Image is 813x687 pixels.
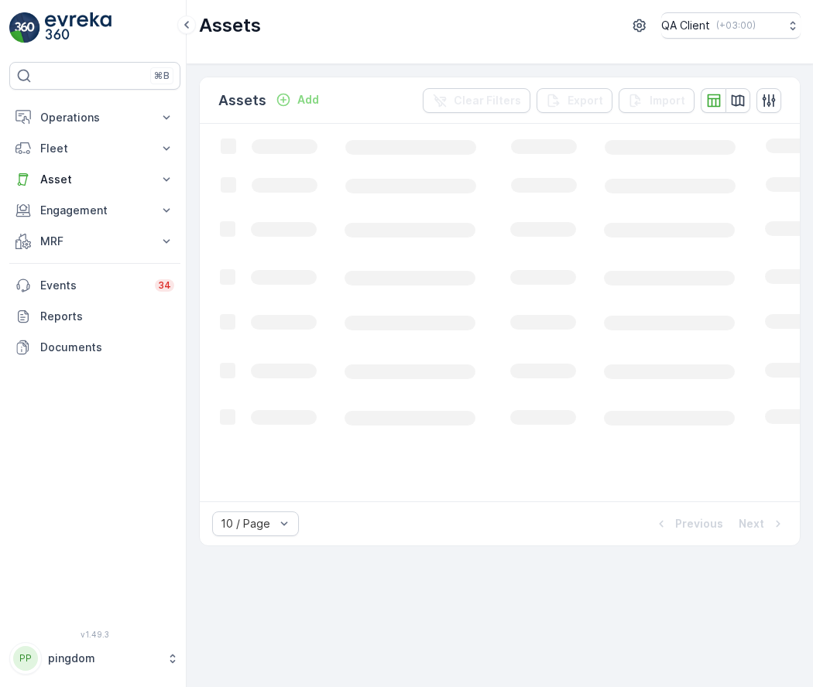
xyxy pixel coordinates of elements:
[9,301,180,332] a: Reports
[45,12,111,43] img: logo_light-DOdMpM7g.png
[40,340,174,355] p: Documents
[9,195,180,226] button: Engagement
[40,141,149,156] p: Fleet
[40,172,149,187] p: Asset
[40,234,149,249] p: MRF
[9,102,180,133] button: Operations
[9,12,40,43] img: logo
[568,93,603,108] p: Export
[619,88,695,113] button: Import
[199,13,261,38] p: Assets
[9,164,180,195] button: Asset
[9,270,180,301] a: Events34
[737,514,787,533] button: Next
[423,88,530,113] button: Clear Filters
[40,278,146,293] p: Events
[9,630,180,639] span: v 1.49.3
[716,19,756,32] p: ( +03:00 )
[661,12,801,39] button: QA Client(+03:00)
[297,92,319,108] p: Add
[675,516,723,531] p: Previous
[650,93,685,108] p: Import
[9,642,180,675] button: PPpingdom
[537,88,612,113] button: Export
[652,514,725,533] button: Previous
[158,279,171,292] p: 34
[454,93,521,108] p: Clear Filters
[661,18,710,33] p: QA Client
[9,226,180,257] button: MRF
[154,70,170,82] p: ⌘B
[40,203,149,218] p: Engagement
[269,91,325,109] button: Add
[48,651,159,666] p: pingdom
[9,133,180,164] button: Fleet
[218,90,266,111] p: Assets
[40,309,174,324] p: Reports
[13,646,38,671] div: PP
[40,110,149,125] p: Operations
[739,516,764,531] p: Next
[9,332,180,363] a: Documents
